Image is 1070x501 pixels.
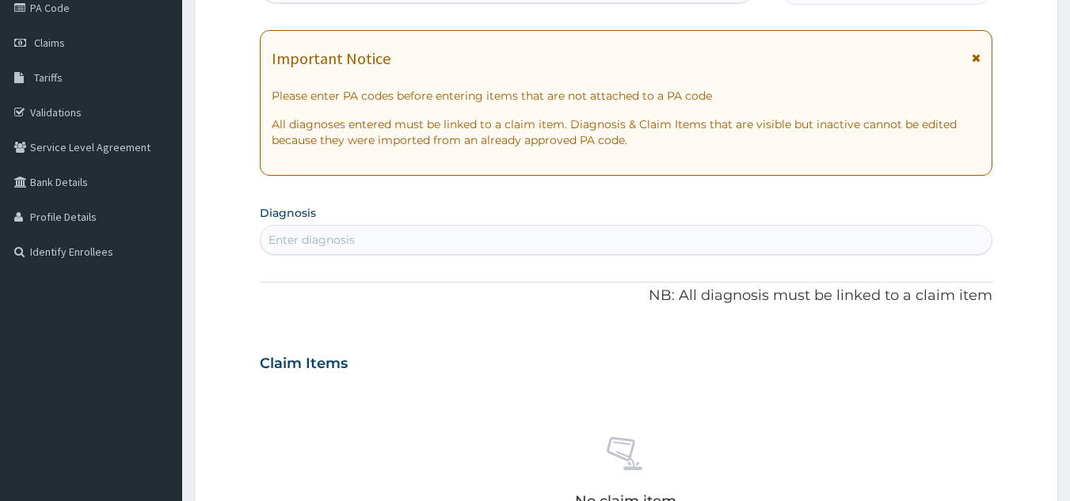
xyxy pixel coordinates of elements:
[34,70,63,85] span: Tariffs
[34,36,65,50] span: Claims
[272,116,981,148] p: All diagnoses entered must be linked to a claim item. Diagnosis & Claim Items that are visible bu...
[268,232,355,248] div: Enter diagnosis
[260,205,316,221] label: Diagnosis
[272,50,390,67] h1: Important Notice
[260,286,993,306] p: NB: All diagnosis must be linked to a claim item
[272,88,981,104] p: Please enter PA codes before entering items that are not attached to a PA code
[260,355,348,373] h3: Claim Items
